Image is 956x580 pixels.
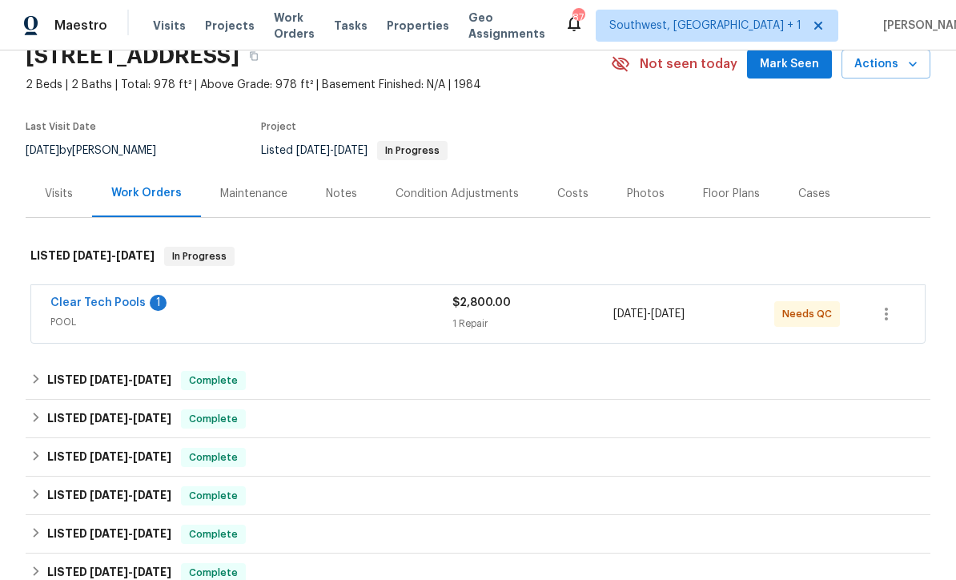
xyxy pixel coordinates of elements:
[47,371,171,390] h6: LISTED
[379,146,446,155] span: In Progress
[90,374,171,385] span: -
[782,306,838,322] span: Needs QC
[90,374,128,385] span: [DATE]
[468,10,545,42] span: Geo Assignments
[613,306,685,322] span: -
[90,566,171,578] span: -
[116,250,155,261] span: [DATE]
[150,295,167,311] div: 1
[133,413,171,424] span: [DATE]
[261,145,448,156] span: Listed
[50,297,146,308] a: Clear Tech Pools
[609,18,801,34] span: Southwest, [GEOGRAPHIC_DATA] + 1
[133,528,171,539] span: [DATE]
[627,186,665,202] div: Photos
[47,409,171,429] h6: LISTED
[47,486,171,505] h6: LISTED
[760,54,819,75] span: Mark Seen
[326,186,357,202] div: Notes
[26,515,930,554] div: LISTED [DATE]-[DATE]Complete
[47,448,171,467] h6: LISTED
[54,18,107,34] span: Maestro
[452,316,613,332] div: 1 Repair
[90,451,128,462] span: [DATE]
[90,489,171,501] span: -
[651,308,685,320] span: [DATE]
[90,566,128,578] span: [DATE]
[842,50,930,79] button: Actions
[183,449,244,465] span: Complete
[640,56,737,72] span: Not seen today
[183,526,244,542] span: Complete
[557,186,588,202] div: Costs
[396,186,519,202] div: Condition Adjustments
[183,488,244,504] span: Complete
[274,10,315,42] span: Work Orders
[26,477,930,515] div: LISTED [DATE]-[DATE]Complete
[387,18,449,34] span: Properties
[133,374,171,385] span: [DATE]
[133,566,171,578] span: [DATE]
[183,373,244,389] span: Complete
[26,400,930,438] div: LISTED [DATE]-[DATE]Complete
[747,50,832,79] button: Mark Seen
[153,18,186,34] span: Visits
[26,48,239,64] h2: [STREET_ADDRESS]
[854,54,918,75] span: Actions
[45,186,73,202] div: Visits
[334,20,368,31] span: Tasks
[90,528,171,539] span: -
[261,122,296,131] span: Project
[183,411,244,427] span: Complete
[572,10,584,26] div: 87
[26,122,96,131] span: Last Visit Date
[90,451,171,462] span: -
[90,413,171,424] span: -
[26,231,930,282] div: LISTED [DATE]-[DATE]In Progress
[296,145,368,156] span: -
[798,186,830,202] div: Cases
[73,250,111,261] span: [DATE]
[26,145,59,156] span: [DATE]
[26,438,930,477] div: LISTED [DATE]-[DATE]Complete
[26,77,611,93] span: 2 Beds | 2 Baths | Total: 978 ft² | Above Grade: 978 ft² | Basement Finished: N/A | 1984
[613,308,647,320] span: [DATE]
[30,247,155,266] h6: LISTED
[334,145,368,156] span: [DATE]
[73,250,155,261] span: -
[90,528,128,539] span: [DATE]
[133,489,171,501] span: [DATE]
[90,413,128,424] span: [DATE]
[90,489,128,501] span: [DATE]
[220,186,287,202] div: Maintenance
[205,18,255,34] span: Projects
[47,525,171,544] h6: LISTED
[50,314,452,330] span: POOL
[26,361,930,400] div: LISTED [DATE]-[DATE]Complete
[703,186,760,202] div: Floor Plans
[239,42,268,70] button: Copy Address
[133,451,171,462] span: [DATE]
[452,297,511,308] span: $2,800.00
[111,185,182,201] div: Work Orders
[296,145,330,156] span: [DATE]
[26,141,175,160] div: by [PERSON_NAME]
[166,248,233,264] span: In Progress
